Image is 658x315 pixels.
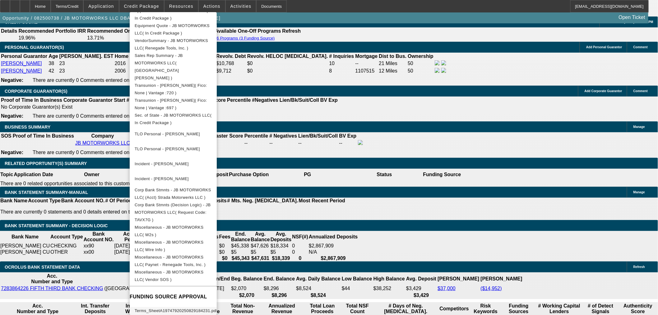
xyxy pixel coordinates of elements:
[130,238,217,253] button: Miscellaneous - JB MOTORWORKS LLC( Wire Info )
[135,225,204,237] span: Miscellaneous - JB MOTORWORKS LLC( W2s )
[135,53,183,80] span: Sales Rep Summary - JB MOTORWORKS LLC( [GEOGRAPHIC_DATA][PERSON_NAME] )
[130,22,217,37] button: Equipment Quote - JB MOTORWORKS LLC( In Credit Package )
[135,240,204,252] span: Miscellaneous - JB MOTORWORKS LLC( Wire Info )
[135,38,208,50] span: VendorSummary - JB MOTORWORKS LLC( Renegade Tools, Inc. )
[135,270,204,282] span: Miscellaneous - JB MOTORWORKS LLC( Vendor SOS )
[135,146,200,151] span: TLO Personal - [PERSON_NAME]
[135,176,189,181] span: Incident - [PERSON_NAME]
[130,268,217,283] button: Miscellaneous - JB MOTORWORKS LLC( Vendor SOS )
[135,113,211,125] span: Sec. of State - JB MOTORWORKS LLC( In Credit Package )
[130,37,217,52] button: VendorSummary - JB MOTORWORKS LLC( Renegade Tools, Inc. )
[135,255,206,267] span: Miscellaneous - JB MOTORWORKS LLC( Paynet - Renegade Tools, Inc. )
[130,82,217,96] button: Transunion - Thomas, Bryan( Fico: None | Vantage :720 )
[135,187,211,200] span: Corp Bank Stmnts - JB MOTORWORKS LLC( (Acct) Strada Motorwerks LLC )
[130,156,217,171] button: Incident - Thomas, Bryan
[130,253,217,268] button: Miscellaneous - JB MOTORWORKS LLC( Paynet - Renegade Tools, Inc. )
[135,202,211,222] span: Corp Bank Stmnts (Decision Logic) - JB MOTORWORKS LLC( Request Code: TAVX7G )
[130,293,217,301] h4: FUNDING SOURCE APPROVAL
[135,161,189,166] span: Incident - [PERSON_NAME]
[130,96,217,111] button: Transunion - Napper, Jacob( Fico: None | Vantage :697 )
[130,52,217,82] button: Sales Rep Summary - JB MOTORWORKS LLC( Martell, Heath )
[130,141,217,156] button: TLO Personal - Thomas, Bryan
[135,83,207,95] span: Transunion - [PERSON_NAME]( Fico: None | Vantage :720 )
[130,7,217,22] button: Application - JB MOTORWORKS LLC( In Credit Package )
[130,223,217,238] button: Miscellaneous - JB MOTORWORKS LLC( W2s )
[130,171,217,186] button: Incident - Napper, Jacob
[135,131,200,136] span: TLO Personal - [PERSON_NAME]
[135,23,210,35] span: Equipment Quote - JB MOTORWORKS LLC( In Credit Package )
[130,111,217,126] button: Sec. of State - JB MOTORWORKS LLC( In Credit Package )
[135,8,208,20] span: Application - JB MOTORWORKS LLC( In Credit Package )
[130,126,217,141] button: TLO Personal - Napper, Jacob
[135,98,207,110] span: Transunion - [PERSON_NAME]( Fico: None | Vantage :697 )
[130,186,217,201] button: Corp Bank Stmnts - JB MOTORWORKS LLC( (Acct) Strada Motorwerks LLC )
[130,201,217,223] button: Corp Bank Stmnts (Decision Logic) - JB MOTORWORKS LLC( Request Code: TAVX7G )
